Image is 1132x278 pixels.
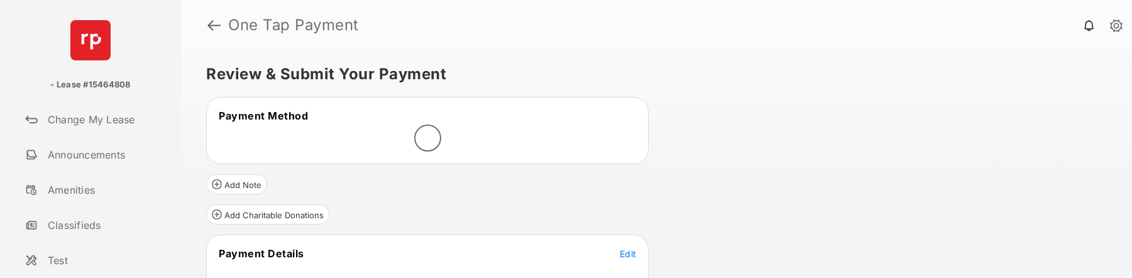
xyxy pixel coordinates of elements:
a: Classifieds [20,210,181,240]
a: Amenities [20,175,181,205]
a: Test [20,245,181,275]
a: Change My Lease [20,104,181,135]
button: Edit [620,247,636,260]
button: Add Note [206,174,267,194]
a: Announcements [20,140,181,170]
strong: One Tap Payment [228,18,359,33]
span: Payment Method [219,109,308,122]
p: - Lease #15464808 [50,79,130,91]
span: Payment Details [219,247,304,260]
span: Edit [620,248,636,259]
h5: Review & Submit Your Payment [206,67,1097,82]
img: svg+xml;base64,PHN2ZyB4bWxucz0iaHR0cDovL3d3dy53My5vcmcvMjAwMC9zdmciIHdpZHRoPSI2NCIgaGVpZ2h0PSI2NC... [70,20,111,60]
button: Add Charitable Donations [206,204,329,225]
